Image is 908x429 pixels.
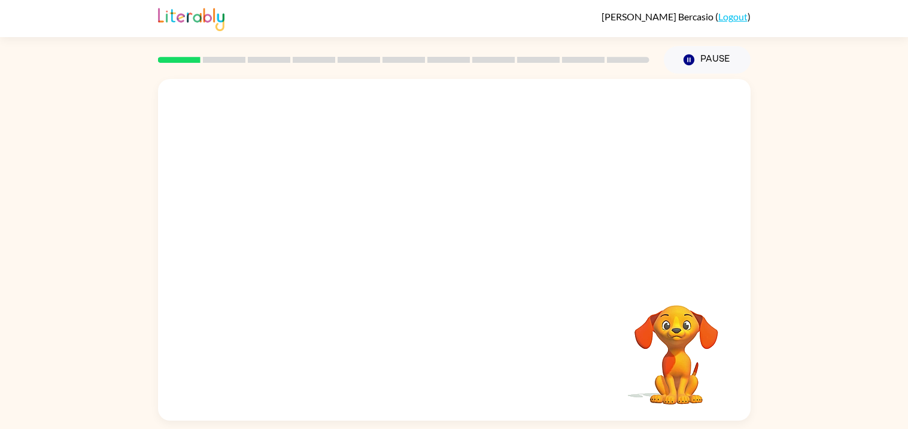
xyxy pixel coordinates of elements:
[718,11,748,22] a: Logout
[158,5,224,31] img: Literably
[664,46,751,74] button: Pause
[602,11,715,22] span: [PERSON_NAME] Bercasio
[617,287,736,406] video: Your browser must support playing .mp4 files to use Literably. Please try using another browser.
[602,11,751,22] div: ( )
